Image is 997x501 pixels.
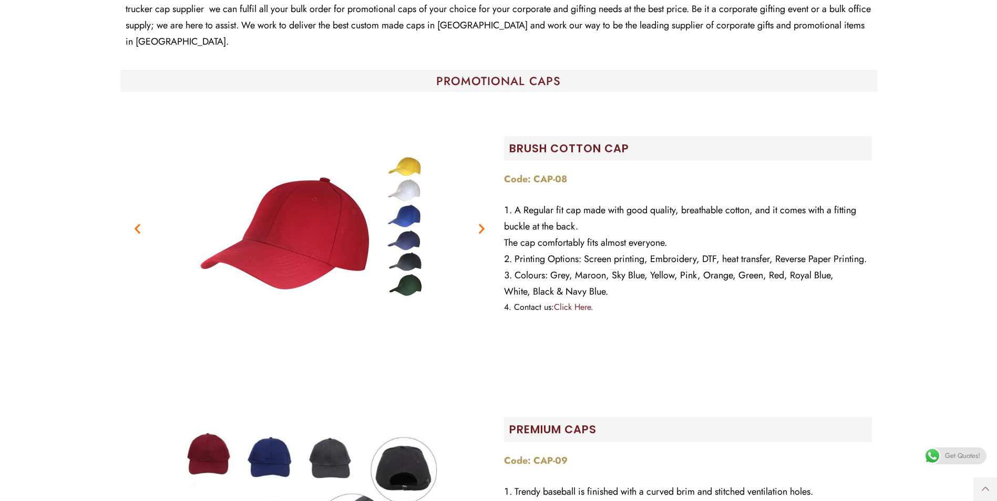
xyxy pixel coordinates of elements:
a: Click Here. [554,301,593,313]
img: CAP-08-caps-coverage-6 [178,97,441,360]
div: 6 / 7 [126,97,494,360]
h1: PROMOTIONAL CAPS [126,75,872,87]
strong: Code: CAP-08 [504,172,567,186]
span: Colours: Grey, Maroon, Sky Blue, Yellow, Pink, Orange, Green, Red, Royal Blue, White, Black & Nav... [504,268,834,298]
div: Next slide [475,222,488,235]
span: Get Quotes! [945,447,980,464]
span: Trendy baseball is finished with a curved brim and stitched ventilation holes. [515,485,813,498]
div: Previous slide [131,222,144,235]
h2: Brush Cotton Cap [509,141,872,155]
h2: PREMIUM CAPS [509,422,872,436]
span: Printing Options: Screen printing, Embroidery, DTF, heat transfer, Reverse Paper Printing. [515,252,867,266]
span: A Regular fit cap made with good quality, breathable cotton, and it comes with a fitting buckle a... [504,203,856,249]
strong: Code: CAP-09 [504,454,568,467]
div: Image Carousel [126,97,494,360]
li: Contact us: [504,300,872,315]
